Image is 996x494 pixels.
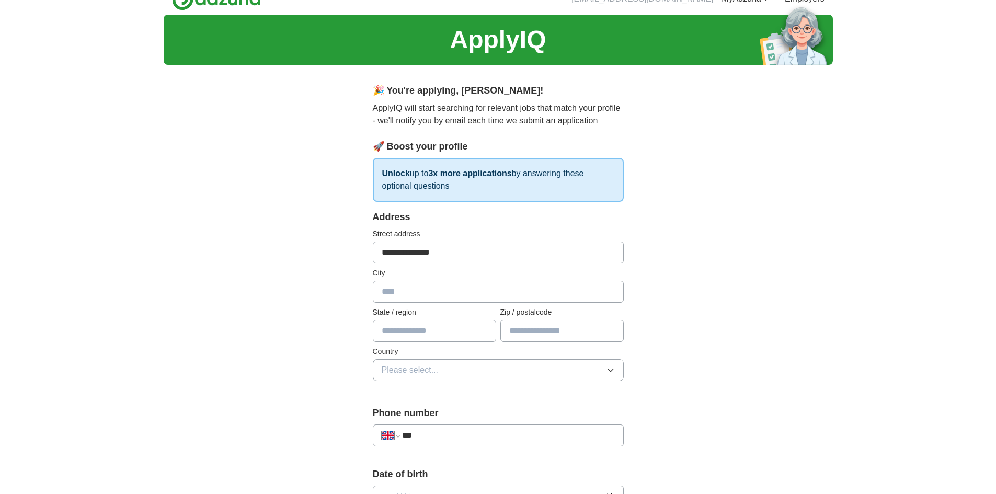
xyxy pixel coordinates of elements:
label: State / region [373,307,496,318]
div: 🎉 You're applying , [PERSON_NAME] ! [373,84,624,98]
label: Country [373,346,624,357]
div: Address [373,210,624,224]
label: Street address [373,228,624,239]
div: 🚀 Boost your profile [373,140,624,154]
p: ApplyIQ will start searching for relevant jobs that match your profile - we'll notify you by emai... [373,102,624,127]
label: Zip / postalcode [500,307,624,318]
button: Please select... [373,359,624,381]
strong: Unlock [382,169,410,178]
label: Phone number [373,406,624,420]
label: City [373,268,624,279]
label: Date of birth [373,467,624,481]
h1: ApplyIQ [450,21,546,59]
strong: 3x more applications [428,169,511,178]
span: Please select... [382,364,439,376]
p: up to by answering these optional questions [373,158,624,202]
